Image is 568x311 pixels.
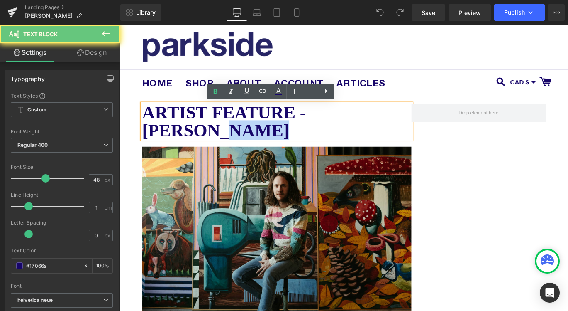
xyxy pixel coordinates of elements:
div: Typography [11,71,45,82]
span: px [105,177,112,183]
div: Open Intercom Messenger [540,283,560,303]
div: Text Color [11,248,113,254]
a: Landing Pages [25,4,120,11]
a: ACCOUNT [167,59,235,75]
button: Publish [494,4,545,21]
div: Letter Spacing [11,220,113,226]
span: Library [136,9,156,16]
a: Tablet [267,4,287,21]
div: Font [11,283,113,289]
div: Font Weight [11,129,113,135]
b: Regular 400 [17,142,48,148]
span: Preview [458,8,481,17]
a: Desktop [227,4,247,21]
span: px [105,233,112,238]
a: Laptop [247,4,267,21]
div: Text Styles [11,92,113,99]
b: Custom [27,106,46,114]
img: Parkside [26,8,171,41]
a: ABOUT [113,59,165,75]
div: CAD $ [437,59,458,70]
span: Text Block [23,31,58,37]
a: HOME [19,59,65,75]
div: Font Size [11,164,113,170]
a: ARTICLES [236,59,304,75]
div: Line Height [11,192,113,198]
span: Publish [504,9,525,16]
button: Redo [392,4,408,21]
button: More [548,4,565,21]
i: helvetica neue [17,297,53,304]
span: em [105,205,112,210]
button: Undo [372,4,388,21]
div: % [93,259,112,273]
span: [PERSON_NAME] [25,12,73,19]
a: New Library [120,4,161,21]
input: Color [26,261,79,270]
b: Artist Feature - [PERSON_NAME] [25,87,208,129]
a: Mobile [287,4,307,21]
a: Preview [449,4,491,21]
a: Design [62,43,122,62]
span: Save [422,8,435,17]
a: SHOP [67,59,111,75]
